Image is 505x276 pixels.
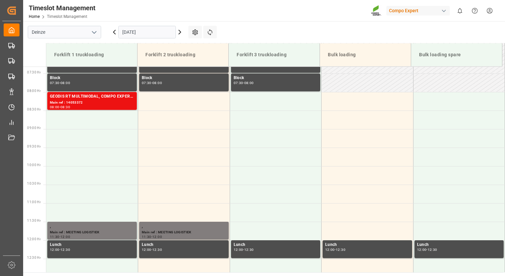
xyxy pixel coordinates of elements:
[142,242,226,248] div: Lunch
[60,235,70,238] div: 12:00
[50,100,134,106] div: Main ref : 14053372
[417,242,501,248] div: Lunch
[335,248,336,251] div: -
[50,81,59,84] div: 07:30
[234,81,243,84] div: 07:30
[50,235,59,238] div: 11:30
[27,126,41,130] span: 09:00 Hr
[416,49,497,61] div: Bulk loading spare
[50,93,134,100] div: GEODIS RT MULTIMODAL, COMPO EXPERT Benelux N.V.
[59,106,60,109] div: -
[243,248,244,251] div: -
[27,182,41,185] span: 10:30 Hr
[325,49,406,61] div: Bulk loading
[325,248,335,251] div: 12:00
[27,219,41,222] span: 11:30 Hr
[386,6,450,16] div: Compo Expert
[243,81,244,84] div: -
[60,248,70,251] div: 12:30
[59,81,60,84] div: -
[151,81,152,84] div: -
[27,200,41,204] span: 11:00 Hr
[27,89,41,93] span: 08:00 Hr
[426,248,427,251] div: -
[27,256,41,259] span: 12:30 Hr
[467,3,482,18] button: Help Center
[59,235,60,238] div: -
[244,81,254,84] div: 08:00
[29,14,40,19] a: Home
[151,235,152,238] div: -
[142,223,226,230] div: ,
[152,81,162,84] div: 08:00
[234,242,318,248] div: Lunch
[27,145,41,148] span: 09:30 Hr
[50,230,134,235] div: Main ref : MEETING LOGISTIEK
[142,230,226,235] div: Main ref : MEETING LOGISTIEK
[50,75,134,81] div: Block
[143,49,223,61] div: Forklift 2 truckloading
[60,106,70,109] div: 08:30
[244,248,254,251] div: 12:30
[417,248,427,251] div: 12:00
[142,75,226,81] div: Block
[50,248,59,251] div: 12:00
[371,5,382,17] img: Screenshot%202023-09-29%20at%2010.02.21.png_1712312052.png
[452,3,467,18] button: show 0 new notifications
[152,235,162,238] div: 12:00
[336,248,345,251] div: 12:30
[50,242,134,248] div: Lunch
[27,237,41,241] span: 12:00 Hr
[386,4,452,17] button: Compo Expert
[234,49,314,61] div: Forklift 3 truckloading
[151,248,152,251] div: -
[59,248,60,251] div: -
[27,70,41,74] span: 07:30 Hr
[89,27,99,37] button: open menu
[142,81,151,84] div: 07:30
[27,163,41,167] span: 10:00 Hr
[50,106,59,109] div: 08:00
[52,49,132,61] div: Forklift 1 truckloading
[325,242,409,248] div: Lunch
[27,108,41,111] span: 08:30 Hr
[142,235,151,238] div: 11:30
[428,248,437,251] div: 12:30
[60,81,70,84] div: 08:00
[234,75,318,81] div: Block
[142,248,151,251] div: 12:00
[50,223,134,230] div: ,
[152,248,162,251] div: 12:30
[234,248,243,251] div: 12:00
[28,26,101,38] input: Type to search/select
[118,26,176,38] input: DD.MM.YYYY
[29,3,96,13] div: Timeslot Management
